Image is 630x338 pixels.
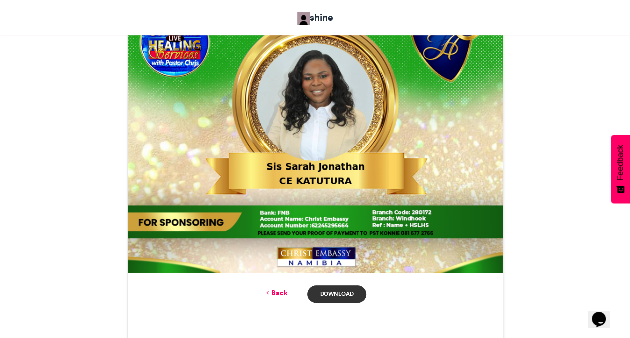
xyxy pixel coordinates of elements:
[297,12,310,25] img: Keetmanshoop Crusade
[307,285,366,303] a: Download
[297,10,333,25] a: shine
[588,298,620,328] iframe: chat widget
[616,145,625,180] span: Feedback
[611,135,630,203] button: Feedback - Show survey
[264,288,287,298] a: Back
